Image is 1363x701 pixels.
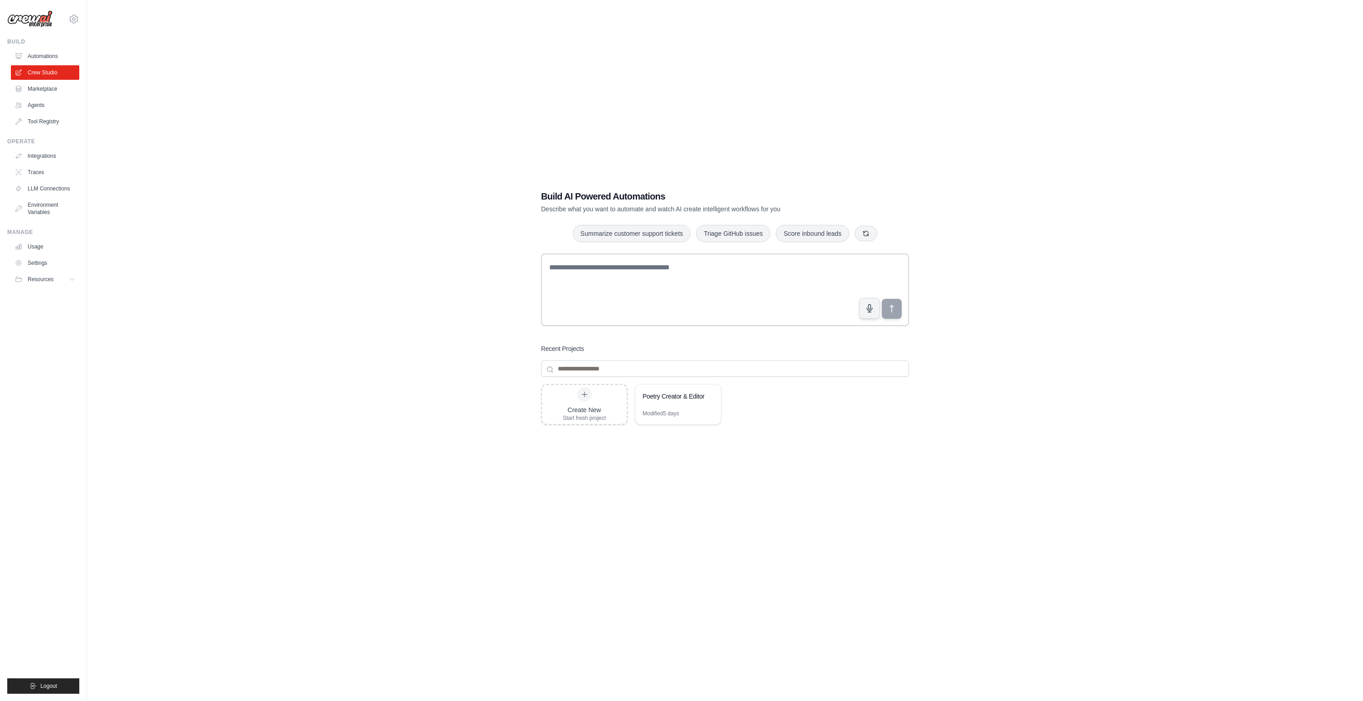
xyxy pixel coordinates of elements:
button: Click to speak your automation idea [859,298,880,319]
div: Build [7,38,79,45]
a: Crew Studio [11,65,79,80]
div: Poetry Creator & Editor [643,392,705,401]
div: Modified 5 days [643,410,679,417]
img: Logo [7,10,53,28]
button: Logout [7,678,79,694]
a: Marketplace [11,82,79,96]
a: Integrations [11,149,79,163]
button: Score inbound leads [776,225,849,242]
button: Triage GitHub issues [696,225,770,242]
a: Automations [11,49,79,63]
h3: Recent Projects [541,344,584,353]
a: Environment Variables [11,198,79,219]
div: Create New [563,405,606,414]
button: Resources [11,272,79,287]
a: LLM Connections [11,181,79,196]
div: Manage [7,229,79,236]
div: Start fresh project [563,414,606,422]
a: Agents [11,98,79,112]
a: Traces [11,165,79,180]
span: Resources [28,276,53,283]
a: Usage [11,239,79,254]
a: Settings [11,256,79,270]
button: Summarize customer support tickets [573,225,691,242]
a: Tool Registry [11,114,79,129]
div: Operate [7,138,79,145]
h1: Build AI Powered Automations [541,190,846,203]
button: Get new suggestions [855,226,877,241]
span: Logout [40,682,57,690]
p: Describe what you want to automate and watch AI create intelligent workflows for you [541,204,846,214]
